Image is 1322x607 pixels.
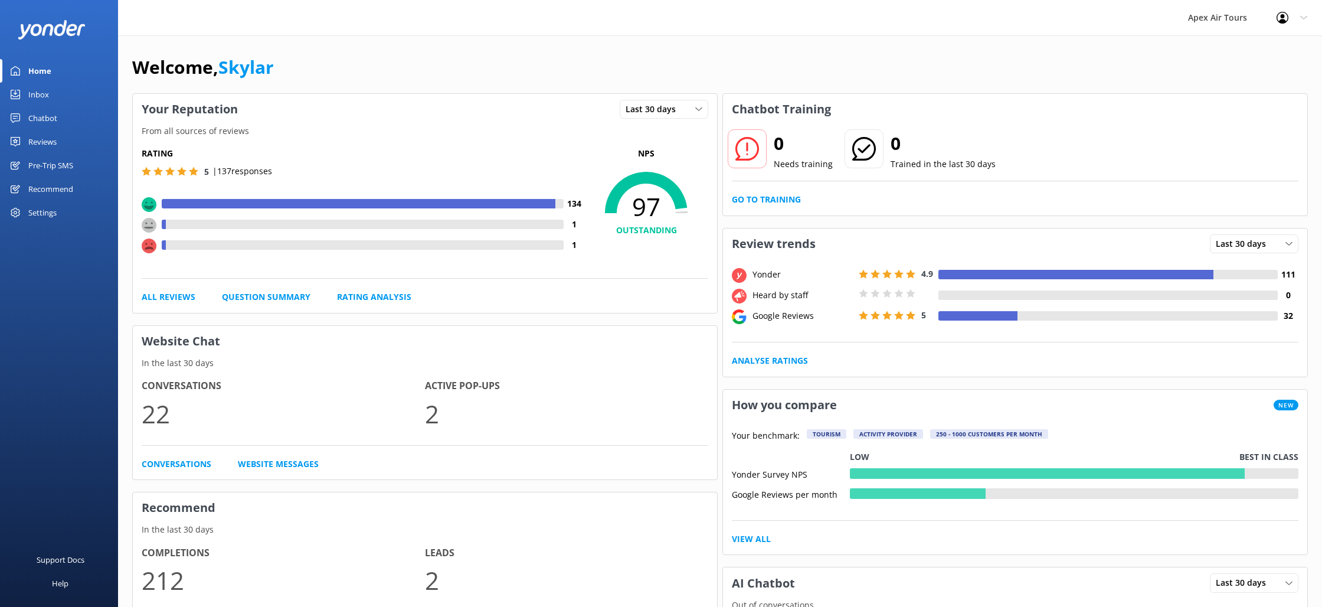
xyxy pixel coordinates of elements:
[204,166,209,177] span: 5
[222,291,310,303] a: Question Summary
[921,268,933,279] span: 4.9
[1216,576,1273,589] span: Last 30 days
[133,357,717,370] p: In the last 30 days
[142,291,195,303] a: All Reviews
[133,492,717,523] h3: Recommend
[732,488,850,499] div: Google Reviews per month
[732,468,850,479] div: Yonder Survey NPS
[1274,400,1298,410] span: New
[1278,289,1298,302] h4: 0
[133,326,717,357] h3: Website Chat
[723,229,824,259] h3: Review trends
[212,165,272,178] p: | 137 responses
[732,533,771,546] a: View All
[891,129,996,158] h2: 0
[28,177,73,201] div: Recommend
[142,458,211,471] a: Conversations
[564,239,584,252] h4: 1
[750,309,856,322] div: Google Reviews
[750,289,856,302] div: Heard by staff
[750,268,856,281] div: Yonder
[425,378,708,394] h4: Active Pop-ups
[774,158,833,171] p: Needs training
[425,394,708,433] p: 2
[1216,237,1273,250] span: Last 30 days
[774,129,833,158] h2: 0
[723,568,804,599] h3: AI Chatbot
[1239,451,1298,464] p: Best in class
[584,224,708,237] h4: OUTSTANDING
[238,458,319,471] a: Website Messages
[564,197,584,210] h4: 134
[732,193,801,206] a: Go to Training
[425,546,708,561] h4: Leads
[1278,268,1298,281] h4: 111
[28,154,73,177] div: Pre-Trip SMS
[28,106,57,130] div: Chatbot
[142,394,425,433] p: 22
[37,548,84,572] div: Support Docs
[142,147,584,160] h5: Rating
[52,572,68,595] div: Help
[142,560,425,600] p: 212
[132,53,274,81] h1: Welcome,
[133,523,717,536] p: In the last 30 days
[28,130,57,154] div: Reviews
[584,147,708,160] p: NPS
[425,560,708,600] p: 2
[28,83,49,106] div: Inbox
[584,192,708,221] span: 97
[891,158,996,171] p: Trained in the last 30 days
[142,378,425,394] h4: Conversations
[1278,309,1298,322] h4: 32
[337,291,411,303] a: Rating Analysis
[142,546,425,561] h4: Completions
[18,20,86,40] img: yonder-white-logo.png
[930,429,1048,439] div: 250 - 1000 customers per month
[218,55,274,79] a: Skylar
[28,201,57,224] div: Settings
[732,354,808,367] a: Analyse Ratings
[564,218,584,231] h4: 1
[732,429,800,443] p: Your benchmark:
[133,125,717,138] p: From all sources of reviews
[921,309,926,321] span: 5
[850,451,869,464] p: Low
[853,429,923,439] div: Activity Provider
[723,94,840,125] h3: Chatbot Training
[723,390,846,420] h3: How you compare
[807,429,846,439] div: Tourism
[626,103,683,116] span: Last 30 days
[28,59,51,83] div: Home
[133,94,247,125] h3: Your Reputation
